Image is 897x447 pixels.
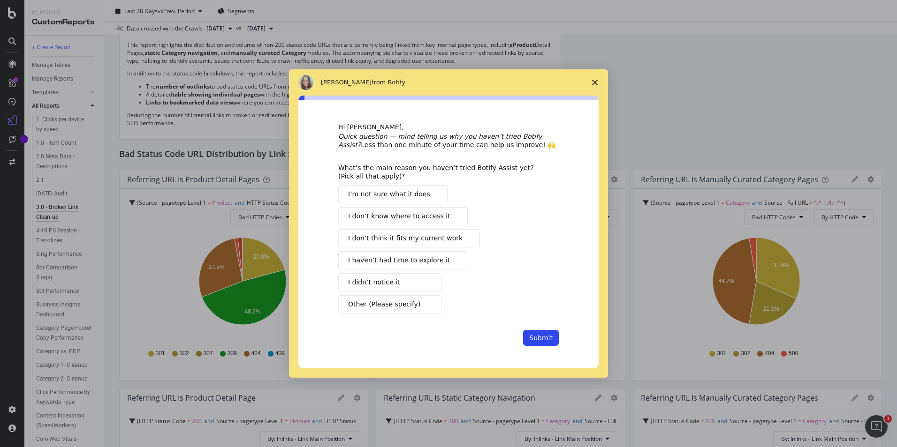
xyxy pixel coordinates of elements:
button: Submit [523,330,559,346]
span: I haven’t had time to explore it [348,255,450,265]
span: I don’t know where to access it [348,211,450,221]
span: from Botify [372,79,405,86]
img: Profile image for Colleen [298,75,313,90]
div: Hi [PERSON_NAME], [338,123,559,132]
span: I’m not sure what it does [348,189,430,199]
div: What’s the main reason you haven’t tried Botify Assist yet? (Pick all that apply) [338,164,545,180]
button: I don’t know where to access it [338,207,468,225]
button: I haven’t had time to explore it [338,251,467,269]
button: Other (Please specify) [338,295,441,313]
i: Quick question — mind telling us why you haven’t tried Botify Assist? [338,133,542,149]
span: I didn’t notice it [348,277,400,287]
span: Other (Please specify) [348,299,420,309]
span: Close survey [582,69,608,96]
button: I’m not sure what it does [338,185,448,203]
span: [PERSON_NAME] [321,79,372,86]
button: I didn’t notice it [338,273,441,291]
span: I don’t think it fits my current work [348,233,463,243]
button: I don’t think it fits my current work [338,229,480,247]
div: Less than one minute of your time can help us improve! 🙌 [338,132,559,149]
